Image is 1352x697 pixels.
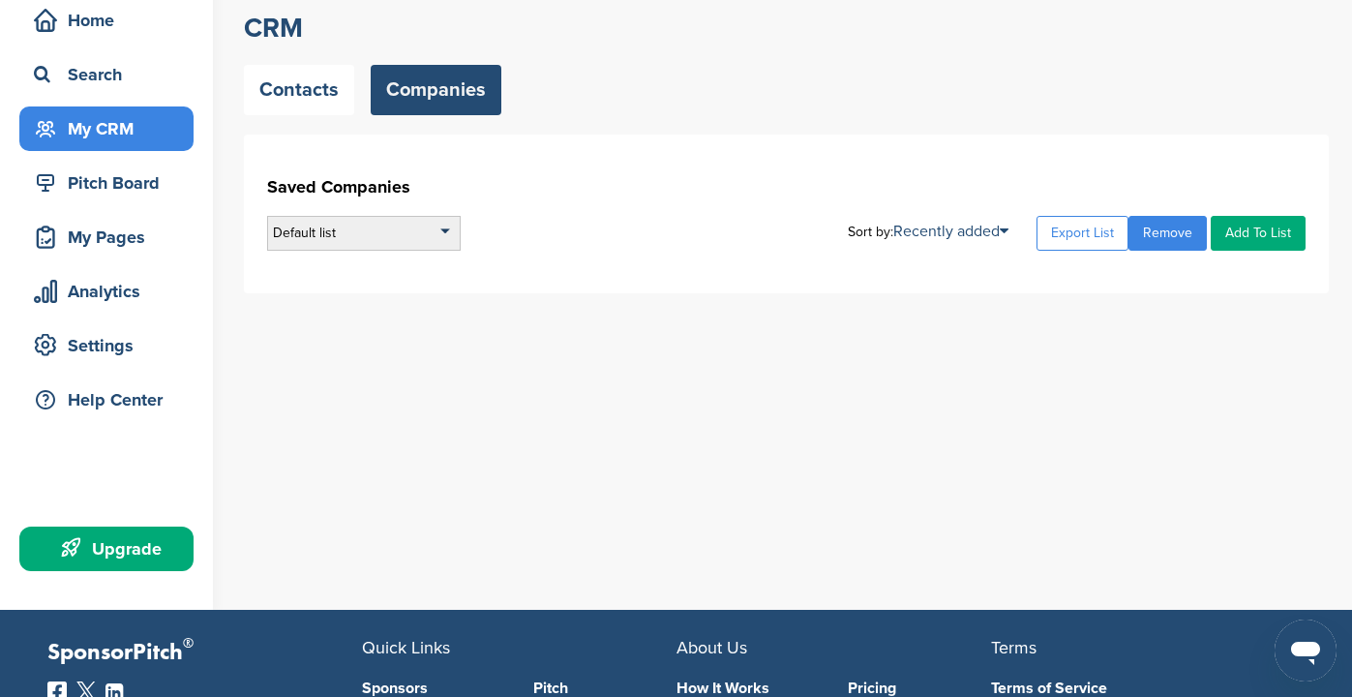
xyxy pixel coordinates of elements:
[267,169,1306,204] h1: Saved Companies
[1037,216,1128,251] a: Export List
[371,65,501,115] a: Companies
[29,3,194,38] div: Home
[29,57,194,92] div: Search
[1128,216,1207,251] a: Remove
[848,224,1008,239] div: Sort by:
[244,11,1329,45] h2: CRM
[29,531,194,566] div: Upgrade
[362,637,450,658] span: Quick Links
[29,220,194,255] div: My Pages
[19,269,194,314] a: Analytics
[19,161,194,205] a: Pitch Board
[1211,216,1306,251] a: Add To List
[676,637,747,658] span: About Us
[29,328,194,363] div: Settings
[267,216,461,251] div: Default list
[676,681,820,696] a: How It Works
[47,639,362,667] p: SponsorPitch
[533,681,676,696] a: Pitch
[29,166,194,200] div: Pitch Board
[19,215,194,259] a: My Pages
[848,681,991,696] a: Pricing
[29,274,194,309] div: Analytics
[893,222,1008,241] a: Recently added
[29,111,194,146] div: My CRM
[362,681,505,696] a: Sponsors
[991,637,1037,658] span: Terms
[19,106,194,151] a: My CRM
[19,378,194,422] a: Help Center
[19,323,194,368] a: Settings
[19,52,194,97] a: Search
[19,527,194,571] a: Upgrade
[244,65,354,115] a: Contacts
[991,681,1277,696] a: Terms of Service
[29,382,194,417] div: Help Center
[183,631,194,655] span: ®
[1275,620,1337,682] iframe: Button to launch messaging window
